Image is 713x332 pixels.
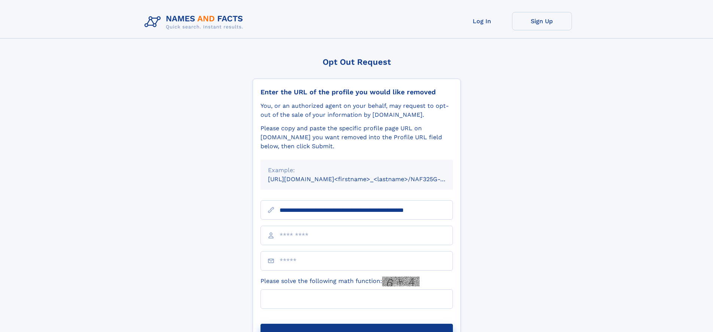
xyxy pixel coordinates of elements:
a: Sign Up [512,12,572,30]
label: Please solve the following math function: [260,277,420,286]
div: You, or an authorized agent on your behalf, may request to opt-out of the sale of your informatio... [260,101,453,119]
div: Please copy and paste the specific profile page URL on [DOMAIN_NAME] you want removed into the Pr... [260,124,453,151]
a: Log In [452,12,512,30]
div: Example: [268,166,445,175]
small: [URL][DOMAIN_NAME]<firstname>_<lastname>/NAF325G-xxxxxxxx [268,176,467,183]
img: Logo Names and Facts [141,12,249,32]
div: Enter the URL of the profile you would like removed [260,88,453,96]
div: Opt Out Request [253,57,461,67]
